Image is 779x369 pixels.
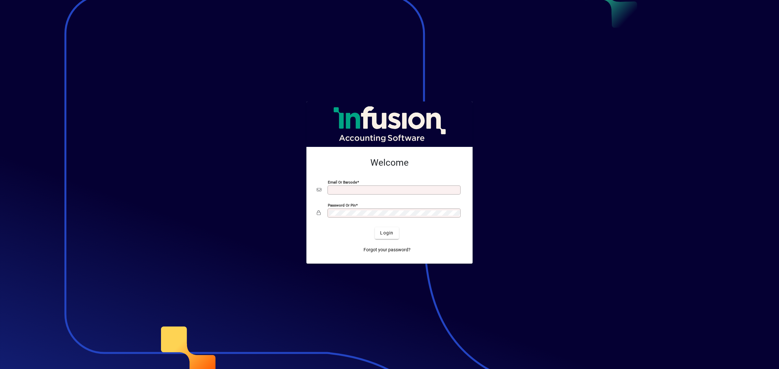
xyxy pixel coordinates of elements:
span: Forgot your password? [364,246,411,253]
mat-label: Email or Barcode [328,180,357,184]
span: Login [380,230,393,236]
h2: Welcome [317,157,462,168]
mat-label: Password or Pin [328,203,356,207]
a: Forgot your password? [361,244,413,256]
button: Login [375,227,399,239]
